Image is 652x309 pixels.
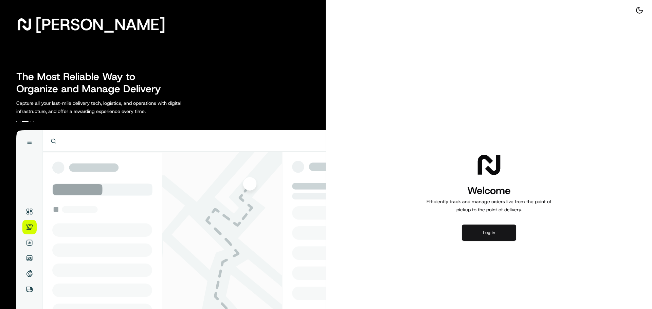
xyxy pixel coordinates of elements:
h2: The Most Reliable Way to Organize and Manage Delivery [16,71,168,95]
h1: Welcome [424,184,554,197]
button: Log in [462,225,516,241]
p: Capture all your last-mile delivery tech, logistics, and operations with digital infrastructure, ... [16,99,212,115]
span: [PERSON_NAME] [35,18,165,31]
p: Efficiently track and manage orders live from the point of pickup to the point of delivery. [424,197,554,214]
